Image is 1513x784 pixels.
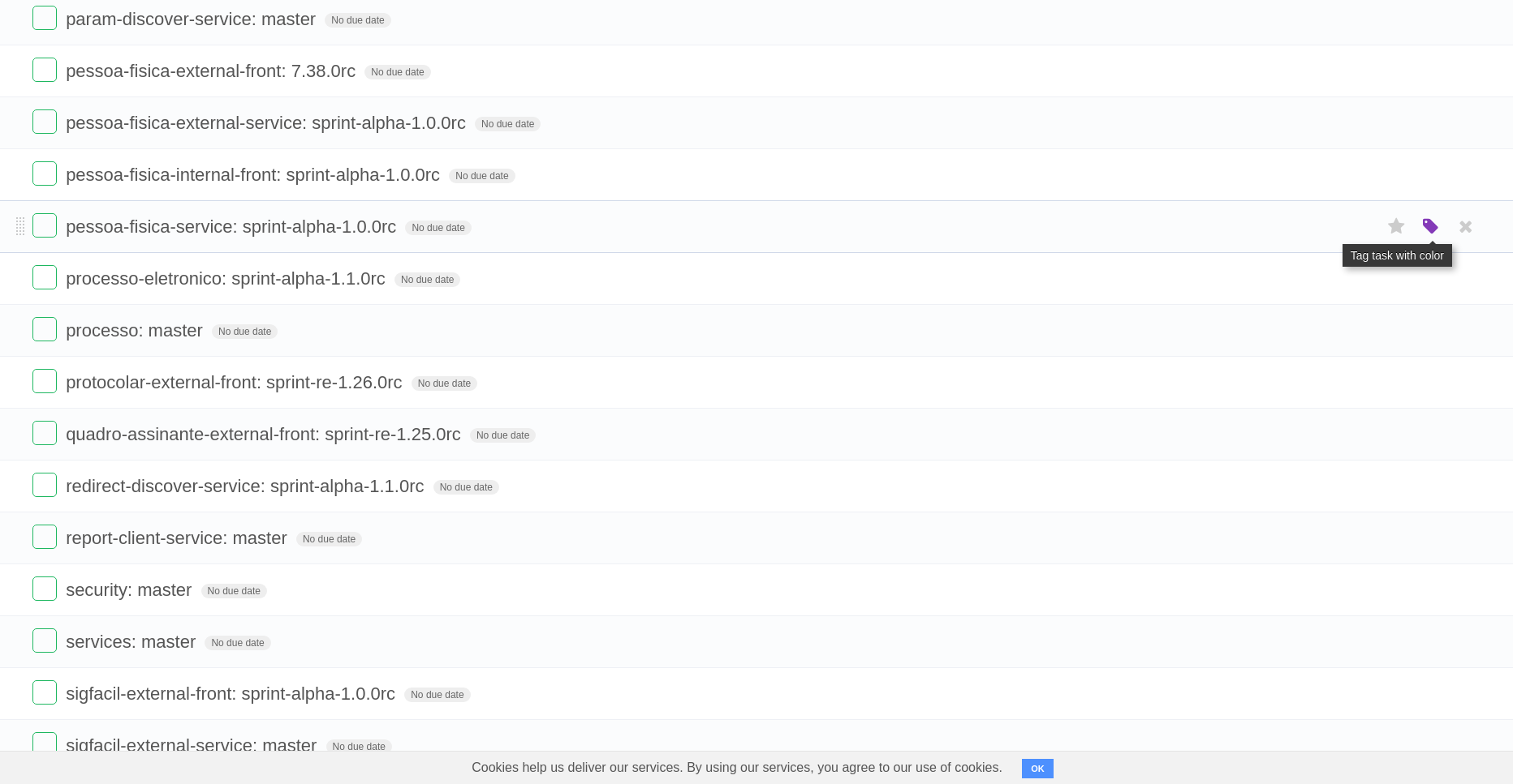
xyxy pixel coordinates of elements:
[470,428,536,443] span: No due date
[32,317,57,341] label: Done
[32,58,57,82] label: Done
[66,424,465,444] span: quadro-assinante-external-front: sprint-re-1.25.0rc
[201,584,267,598] span: No due date
[32,473,57,497] label: Done
[66,268,390,289] span: processo-eletronico: sprint-alpha-1.1.0rc
[32,680,57,705] label: Done
[66,165,444,185] span: pessoa-fisica-internal-front: sprint-alpha-1.0.0rc
[326,739,392,754] span: No due date
[212,324,278,339] span: No due date
[412,376,477,391] span: No due date
[66,372,407,392] span: protocolar-external-front: sprint-re-1.26.0rc
[32,732,57,756] label: Done
[32,265,57,289] label: Done
[66,113,470,133] span: pessoa-fisica-external-service: sprint-alpha-1.0.0rc
[32,109,57,134] label: Done
[404,688,470,702] span: No due date
[394,272,460,287] span: No due date
[66,580,196,600] span: security: master
[66,9,320,29] span: param-discover-service: master
[66,61,360,81] span: pessoa-fisica-external-front: 7.38.0rc
[455,752,1019,784] span: Cookies help us deliver our services. By using our services, you agree to our use of cookies.
[66,476,428,496] span: redirect-discover-service: sprint-alpha-1.1.0rc
[475,117,541,131] span: No due date
[32,628,57,653] label: Done
[32,576,57,601] label: Done
[1022,759,1054,778] button: OK
[66,528,291,548] span: report-client-service: master
[32,369,57,393] label: Done
[32,421,57,445] label: Done
[32,6,57,30] label: Done
[66,320,207,341] span: processo: master
[296,532,362,546] span: No due date
[66,216,400,237] span: pessoa-fisica-service: sprint-alpha-1.0.0rc
[449,169,515,183] span: No due date
[66,735,321,756] span: sigfacil-external-service: master
[205,636,270,650] span: No due date
[32,213,57,238] label: Done
[32,161,57,186] label: Done
[66,632,200,652] span: services: master
[1382,213,1412,240] label: Star task
[405,221,471,235] span: No due date
[433,480,499,495] span: No due date
[66,683,399,704] span: sigfacil-external-front: sprint-alpha-1.0.0rc
[364,65,430,79] span: No due date
[32,525,57,549] label: Done
[325,13,390,28] span: No due date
